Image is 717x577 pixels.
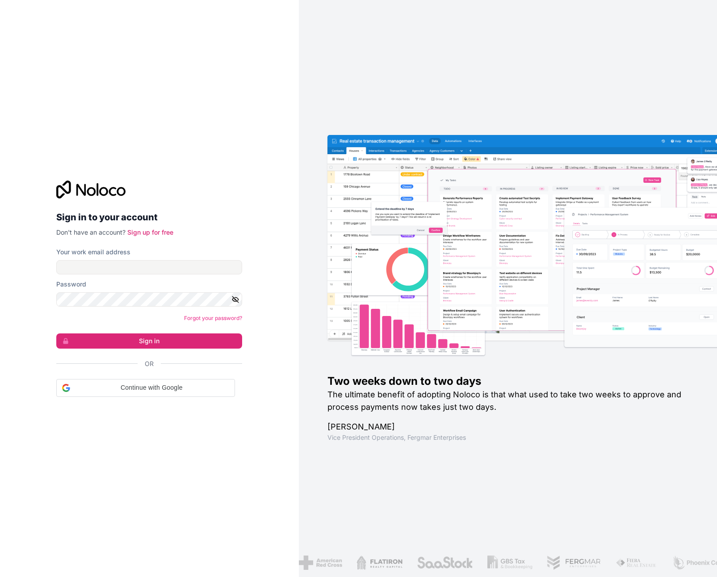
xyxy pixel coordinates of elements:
[56,379,235,397] div: Continue with Google
[615,556,657,570] img: /assets/fiera-fwj2N5v4.png
[56,260,242,274] input: Email address
[56,333,242,349] button: Sign in
[327,388,688,413] h2: The ultimate benefit of adopting Noloco is that what used to take two weeks to approve and proces...
[56,280,86,289] label: Password
[546,556,601,570] img: /assets/fergmar-CudnrXN5.png
[298,556,341,570] img: /assets/american-red-cross-BAupjrZR.png
[327,374,688,388] h1: Two weeks down to two days
[74,383,229,392] span: Continue with Google
[56,292,242,307] input: Password
[356,556,403,570] img: /assets/flatiron-C8eUkumj.png
[56,209,242,225] h2: Sign in to your account
[416,556,473,570] img: /assets/saastock-C6Zbiodz.png
[127,228,173,236] a: Sign up for free
[487,556,533,570] img: /assets/gbstax-C-GtDUiK.png
[145,359,154,368] span: Or
[56,228,126,236] span: Don't have an account?
[184,315,242,321] a: Forgot your password?
[56,248,130,257] label: Your work email address
[327,433,688,442] h1: Vice President Operations , Fergmar Enterprises
[327,421,688,433] h1: [PERSON_NAME]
